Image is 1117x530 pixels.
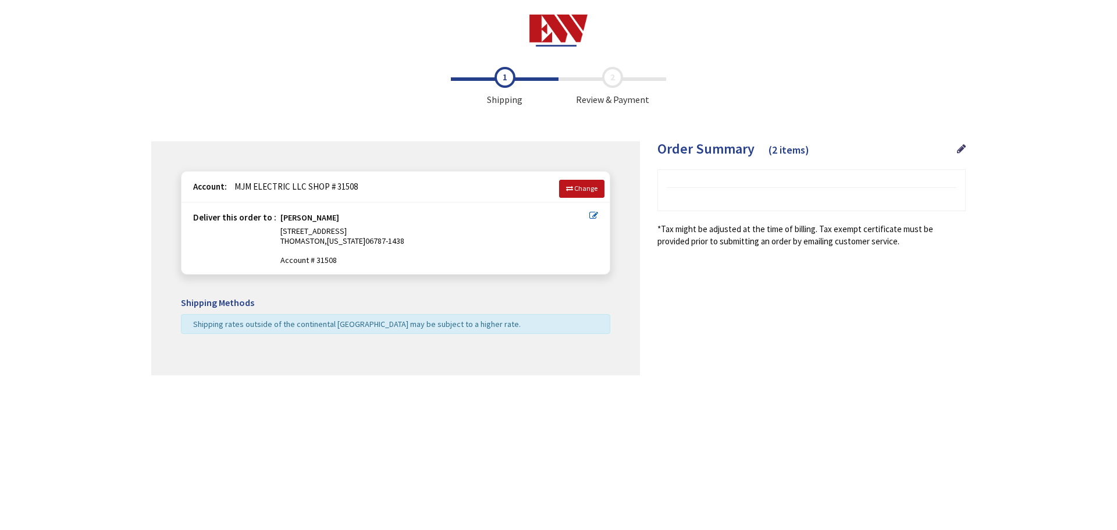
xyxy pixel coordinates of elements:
[280,236,327,246] span: THOMASTON,
[193,181,227,192] strong: Account:
[559,180,604,197] a: Change
[529,15,588,47] img: Electrical Wholesalers, Inc.
[574,184,597,193] span: Change
[657,223,966,248] : *Tax might be adjusted at the time of billing. Tax exempt certificate must be provided prior to s...
[193,319,521,329] span: Shipping rates outside of the continental [GEOGRAPHIC_DATA] may be subject to a higher rate.
[451,67,558,106] span: Shipping
[193,212,276,223] strong: Deliver this order to :
[229,181,358,192] span: MJM ELECTRIC LLC SHOP # 31508
[769,143,809,156] span: (2 items)
[181,298,610,308] h5: Shipping Methods
[280,255,589,265] span: Account # 31508
[365,236,404,246] span: 06787-1438
[558,67,666,106] span: Review & Payment
[280,226,347,236] span: [STREET_ADDRESS]
[327,236,365,246] span: [US_STATE]
[280,213,339,226] strong: [PERSON_NAME]
[657,140,755,158] span: Order Summary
